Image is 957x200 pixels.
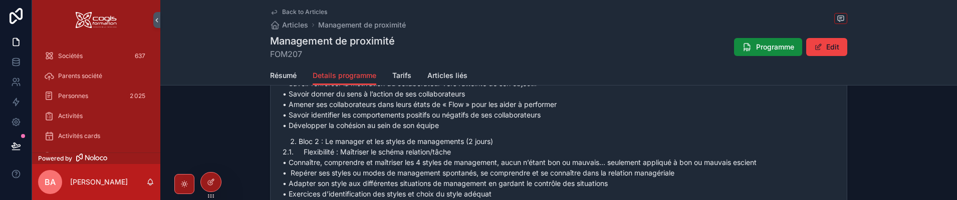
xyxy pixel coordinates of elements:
span: Tarifs [392,70,411,80]
span: Articles [282,20,308,30]
a: Articles liés [427,66,467,86]
span: Back to Articles [282,8,327,16]
button: Edit [806,38,847,56]
a: Powered by [32,152,160,164]
h1: Management de proximité [270,34,395,48]
a: Activités [38,107,154,125]
p: [PERSON_NAME] [70,177,128,187]
li: Bloc 2 : Le manager et les styles de managements (2 jours) [299,136,835,146]
span: Parents société [58,72,102,80]
span: Activités [58,112,83,120]
div: 2 025 [127,90,148,102]
button: Programme [734,38,802,56]
span: Powered by [38,154,72,162]
span: Programme [756,42,794,52]
span: BA [45,176,56,188]
a: Articles [270,20,308,30]
a: Vente [38,147,154,165]
a: Résumé [270,66,297,86]
span: Personnes [58,92,88,100]
span: Articles liés [427,70,467,80]
a: Parents société [38,67,154,85]
div: scrollable content [32,40,160,152]
div: 637 [132,50,148,62]
img: App logo [76,12,117,28]
span: Résumé [270,70,297,80]
a: Sociétés637 [38,47,154,65]
span: Activités cards [58,132,100,140]
span: Sociétés [58,52,83,60]
a: Tarifs [392,66,411,86]
span: FOM207 [270,48,395,60]
a: Activités cards [38,127,154,145]
span: Details programme [313,70,376,80]
a: Details programme [313,66,376,85]
a: Personnes2 025 [38,87,154,105]
a: Back to Articles [270,8,327,16]
a: Management de proximité [318,20,406,30]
